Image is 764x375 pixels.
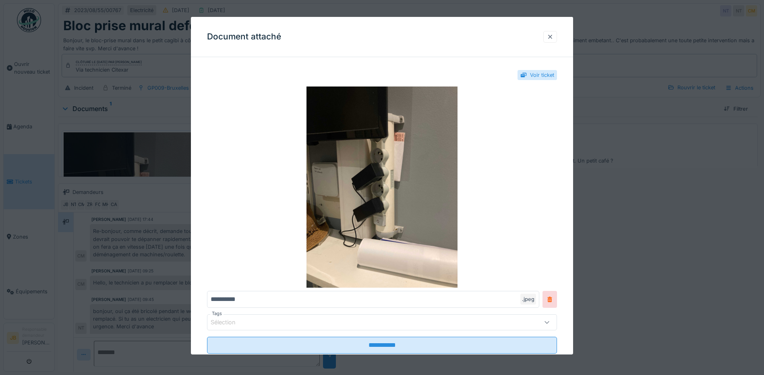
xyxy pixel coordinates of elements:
[211,318,247,327] div: Sélection
[210,310,224,317] label: Tags
[530,71,554,79] div: Voir ticket
[207,32,281,42] h3: Document attaché
[520,294,536,305] div: .jpeg
[207,87,557,288] img: e8f30c15-5ca9-4e17-86b7-dfa9cec0228b-bloc%20prise.jpeg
